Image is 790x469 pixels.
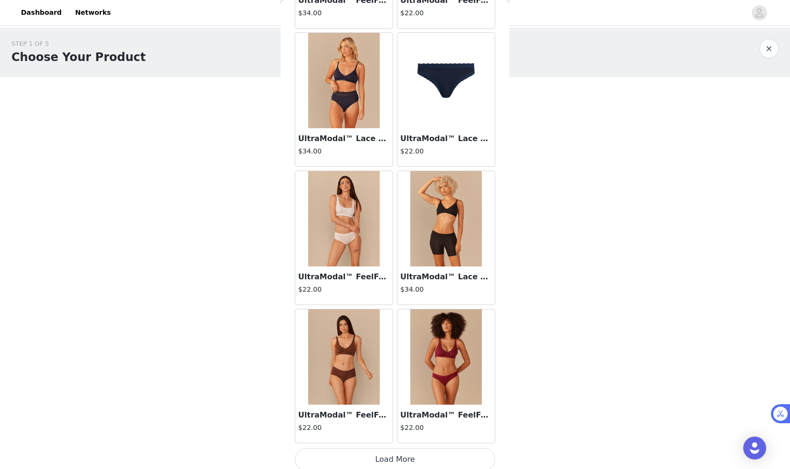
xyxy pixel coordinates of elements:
[400,423,492,433] h4: $22.00
[298,271,390,283] h3: UltraModal™ FeelFree Hipster | White
[69,2,116,23] a: Networks
[298,285,390,295] h4: $22.00
[11,39,146,49] div: STEP 1 OF 5
[410,171,482,266] img: UltraModal™ Lace Triangle Bralette | Black
[400,409,492,421] h3: UltraModal™ FeelFree Bikini | Cabernet
[11,49,146,66] h1: Choose Your Product
[400,285,492,295] h4: $34.00
[308,171,380,266] img: UltraModal™ FeelFree Hipster | White
[400,8,492,18] h4: $22.00
[298,8,390,18] h4: $34.00
[398,33,494,128] img: UltraModal™ Lace Tanga | Dark Sapphire
[410,309,482,405] img: UltraModal™ FeelFree Bikini | Cabernet
[755,5,764,20] div: avatar
[400,146,492,156] h4: $22.00
[743,437,766,459] div: Open Intercom Messenger
[308,33,380,128] img: UltraModal™ Lace Triangle Bralette | Dark Sapphire
[298,146,390,156] h4: $34.00
[298,133,390,144] h3: UltraModal™ Lace Triangle Bralette | Dark Sapphire
[298,423,390,433] h4: $22.00
[308,309,380,405] img: UltraModal™ FeelFree Cheeky Brief | Walnut Shell
[400,271,492,283] h3: UltraModal™ Lace Triangle Bralette | Black
[298,409,390,421] h3: UltraModal™ FeelFree Cheeky Brief | Walnut Shell
[400,133,492,144] h3: UltraModal™ Lace Tanga | Dark Sapphire
[15,2,67,23] a: Dashboard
